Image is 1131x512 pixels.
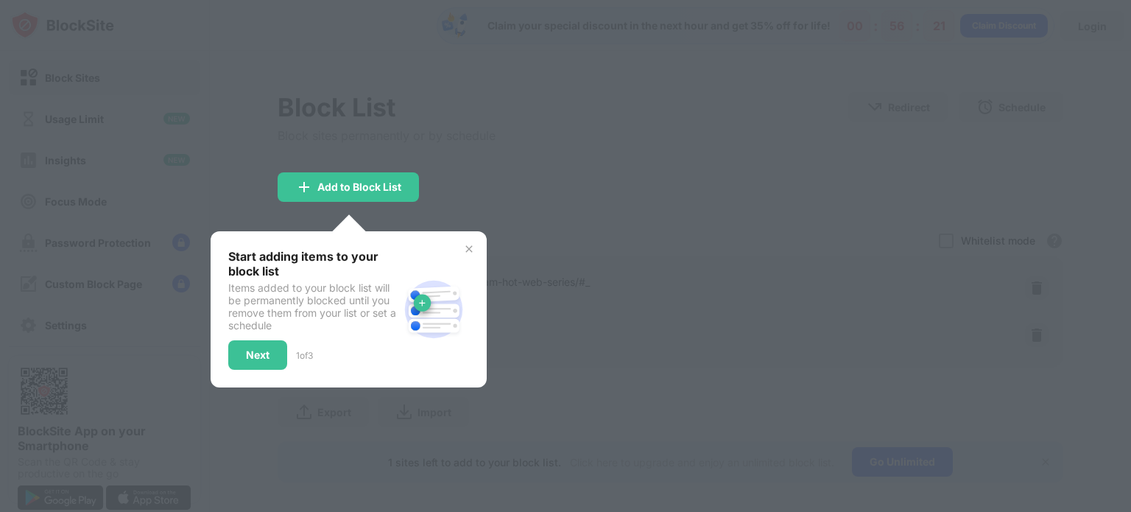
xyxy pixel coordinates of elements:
img: x-button.svg [463,243,475,255]
div: 1 of 3 [296,350,313,361]
div: Next [246,349,269,361]
div: Start adding items to your block list [228,249,398,278]
div: Items added to your block list will be permanently blocked until you remove them from your list o... [228,281,398,332]
div: Add to Block List [317,181,401,193]
img: block-site.svg [398,274,469,345]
